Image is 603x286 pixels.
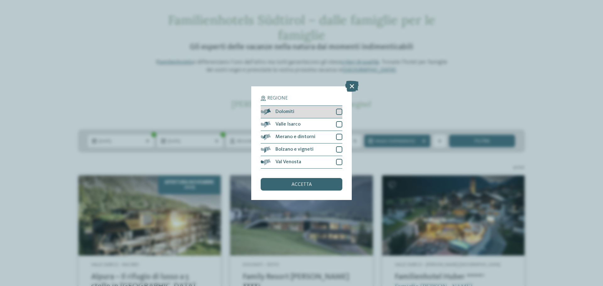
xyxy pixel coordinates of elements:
span: Val Venosta [275,159,301,165]
span: Valle Isarco [275,122,301,127]
span: Merano e dintorni [275,134,315,139]
span: Bolzano e vigneti [275,147,313,152]
span: Regione [267,96,288,101]
span: Dolomiti [275,109,294,114]
span: accetta [291,182,312,187]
